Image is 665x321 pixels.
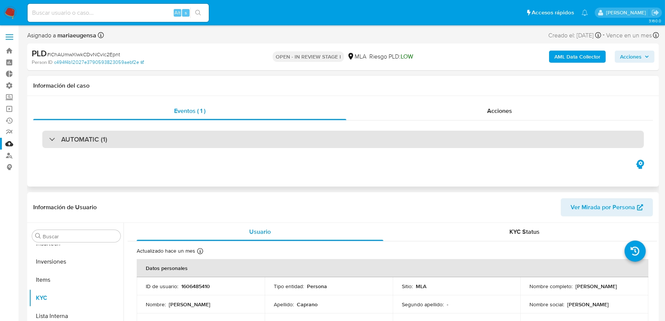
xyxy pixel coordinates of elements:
[510,227,540,236] span: KYC Status
[137,247,195,255] p: Actualizado hace un mes
[402,301,444,308] p: Segundo apellido :
[606,9,649,16] p: sandra.chabay@mercadolibre.com
[146,301,166,308] p: Nombre :
[32,59,52,66] b: Person ID
[47,51,120,58] span: # lChAUmwXlwkCDvNCvlc2Epnt
[137,259,648,277] th: Datos personales
[146,283,178,290] p: ID de usuario :
[615,51,654,63] button: Acciones
[32,47,47,59] b: PLD
[185,9,187,16] span: s
[35,233,41,239] button: Buscar
[27,31,96,40] span: Asignado a
[56,31,96,40] b: mariaeugensa
[42,131,644,148] div: AUTOMATIC (1)
[416,283,426,290] p: MLA
[554,51,600,63] b: AML Data Collector
[174,106,205,115] span: Eventos ( 1 )
[347,52,366,61] div: MLA
[532,9,574,17] span: Accesos rápidos
[54,59,144,66] a: c494f4b12027e3790593823059aebf2e
[29,289,123,307] button: KYC
[401,52,413,61] span: LOW
[369,52,413,61] span: Riesgo PLD:
[567,301,609,308] p: [PERSON_NAME]
[529,301,564,308] p: Nombre social :
[447,301,448,308] p: -
[43,233,117,240] input: Buscar
[28,8,209,18] input: Buscar usuario o caso...
[274,283,304,290] p: Tipo entidad :
[297,301,318,308] p: Caprano
[571,198,635,216] span: Ver Mirada por Persona
[181,283,210,290] p: 1606485410
[274,301,294,308] p: Apellido :
[576,283,617,290] p: [PERSON_NAME]
[29,253,123,271] button: Inversiones
[402,283,413,290] p: Sitio :
[651,9,659,17] a: Salir
[620,51,642,63] span: Acciones
[33,82,653,90] h1: Información del caso
[487,106,512,115] span: Acciones
[249,227,271,236] span: Usuario
[561,198,653,216] button: Ver Mirada por Persona
[174,9,181,16] span: Alt
[61,135,107,144] h3: AUTOMATIC (1)
[307,283,327,290] p: Persona
[606,31,652,40] span: Vence en un mes
[549,51,606,63] button: AML Data Collector
[273,51,344,62] p: OPEN - IN REVIEW STAGE I
[603,30,605,40] span: -
[548,30,601,40] div: Creado el: [DATE]
[33,204,97,211] h1: Información de Usuario
[29,271,123,289] button: Items
[169,301,210,308] p: [PERSON_NAME]
[529,283,572,290] p: Nombre completo :
[582,9,588,16] a: Notificaciones
[190,8,206,18] button: search-icon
